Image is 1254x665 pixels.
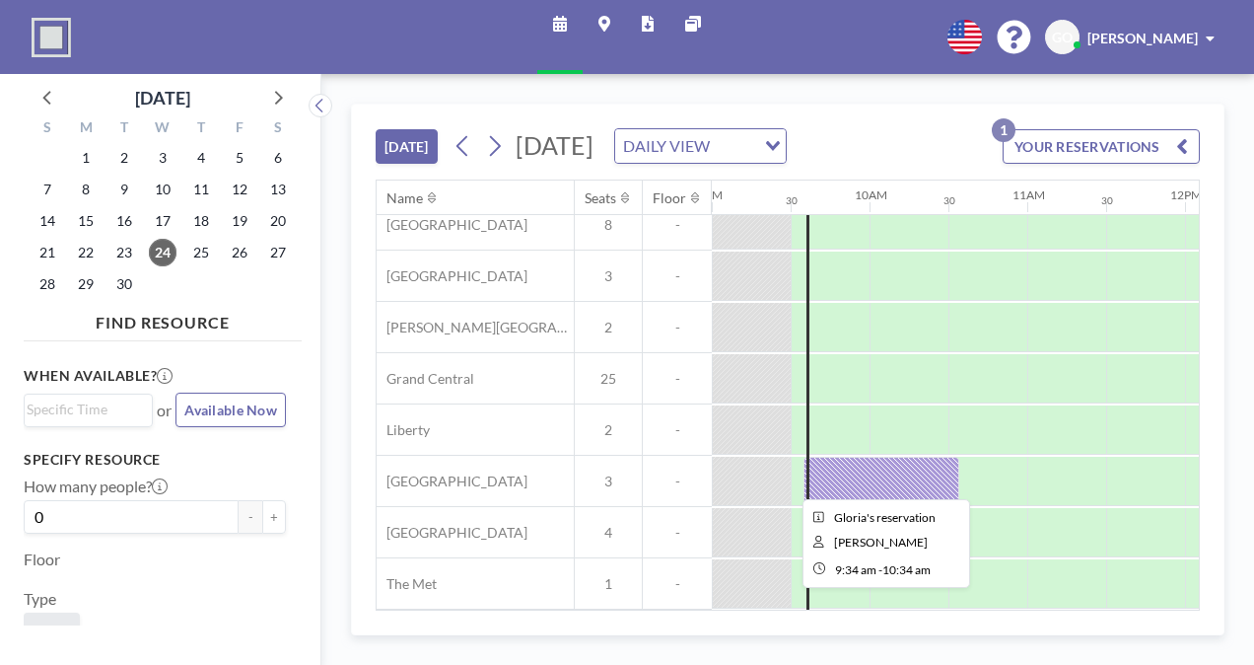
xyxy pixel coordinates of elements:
span: [PERSON_NAME][GEOGRAPHIC_DATA] [377,319,574,336]
div: S [258,116,297,142]
span: - [643,575,712,593]
p: 1 [992,118,1015,142]
button: YOUR RESERVATIONS1 [1003,129,1200,164]
input: Search for option [27,399,141,420]
label: Type [24,589,56,609]
span: [PERSON_NAME] [1087,30,1198,46]
span: [GEOGRAPHIC_DATA] [377,473,527,490]
div: 30 [1101,194,1113,207]
span: - [643,524,712,542]
span: The Met [377,575,437,593]
div: T [105,116,144,142]
span: DAILY VIEW [619,133,714,159]
span: 4 [575,524,642,542]
span: Tuesday, September 2, 2025 [110,144,138,172]
span: Saturday, September 13, 2025 [264,176,292,203]
span: Thursday, September 25, 2025 [187,239,215,266]
div: Name [386,189,423,207]
span: Sunday, September 21, 2025 [34,239,61,266]
button: + [262,500,286,534]
span: Tuesday, September 23, 2025 [110,239,138,266]
span: Tuesday, September 30, 2025 [110,270,138,298]
span: - [643,267,712,285]
span: Sunday, September 28, 2025 [34,270,61,298]
span: Thursday, September 18, 2025 [187,207,215,235]
div: W [144,116,182,142]
label: Floor [24,550,60,569]
span: Wednesday, September 24, 2025 [149,239,176,266]
span: Monday, September 22, 2025 [72,239,100,266]
span: - [643,421,712,439]
button: Available Now [175,393,286,427]
span: 3 [575,267,642,285]
span: - [643,216,712,234]
div: Floor [653,189,686,207]
span: Wednesday, September 10, 2025 [149,176,176,203]
span: - [643,370,712,388]
h4: FIND RESOURCE [24,305,302,332]
span: Thursday, September 4, 2025 [187,144,215,172]
span: Wednesday, September 3, 2025 [149,144,176,172]
span: 2 [575,421,642,439]
img: organization-logo [32,18,71,57]
div: 10AM [855,187,887,202]
span: 10:34 AM [882,562,931,577]
span: Friday, September 5, 2025 [226,144,253,172]
div: [DATE] [135,84,190,111]
span: [GEOGRAPHIC_DATA] [377,216,527,234]
span: Monday, September 29, 2025 [72,270,100,298]
span: Gloria Okai [834,535,928,550]
span: Thursday, September 11, 2025 [187,176,215,203]
span: Gloria's reservation [834,510,936,525]
span: Friday, September 19, 2025 [226,207,253,235]
span: GO [1052,29,1073,46]
span: Friday, September 12, 2025 [226,176,253,203]
button: - [239,500,262,534]
span: - [643,319,712,336]
input: Search for option [716,133,753,159]
span: Saturday, September 20, 2025 [264,207,292,235]
div: 11AM [1012,187,1045,202]
span: Monday, September 15, 2025 [72,207,100,235]
span: 25 [575,370,642,388]
span: Friday, September 26, 2025 [226,239,253,266]
span: - [878,562,882,577]
div: M [67,116,105,142]
div: 12PM [1170,187,1202,202]
span: Tuesday, September 16, 2025 [110,207,138,235]
div: S [29,116,67,142]
span: Tuesday, September 9, 2025 [110,176,138,203]
button: [DATE] [376,129,438,164]
span: 8 [575,216,642,234]
span: Monday, September 8, 2025 [72,176,100,203]
div: 30 [786,194,798,207]
span: Liberty [377,421,430,439]
span: or [157,401,172,420]
span: Room [32,621,72,640]
span: 1 [575,575,642,593]
label: How many people? [24,477,168,496]
div: Seats [585,189,616,207]
span: Sunday, September 14, 2025 [34,207,61,235]
span: 3 [575,473,642,490]
div: T [181,116,220,142]
h3: Specify resource [24,451,286,469]
span: Monday, September 1, 2025 [72,144,100,172]
span: Saturday, September 27, 2025 [264,239,292,266]
span: Grand Central [377,370,474,388]
span: 9:34 AM [835,562,876,577]
div: Search for option [25,395,152,424]
span: [GEOGRAPHIC_DATA] [377,524,527,542]
div: 30 [943,194,955,207]
span: 2 [575,319,642,336]
span: Wednesday, September 17, 2025 [149,207,176,235]
span: [DATE] [516,130,593,160]
span: Available Now [184,402,277,418]
span: - [643,473,712,490]
span: Sunday, September 7, 2025 [34,176,61,203]
span: [GEOGRAPHIC_DATA] [377,267,527,285]
span: Saturday, September 6, 2025 [264,144,292,172]
div: Search for option [615,129,786,163]
div: F [220,116,258,142]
